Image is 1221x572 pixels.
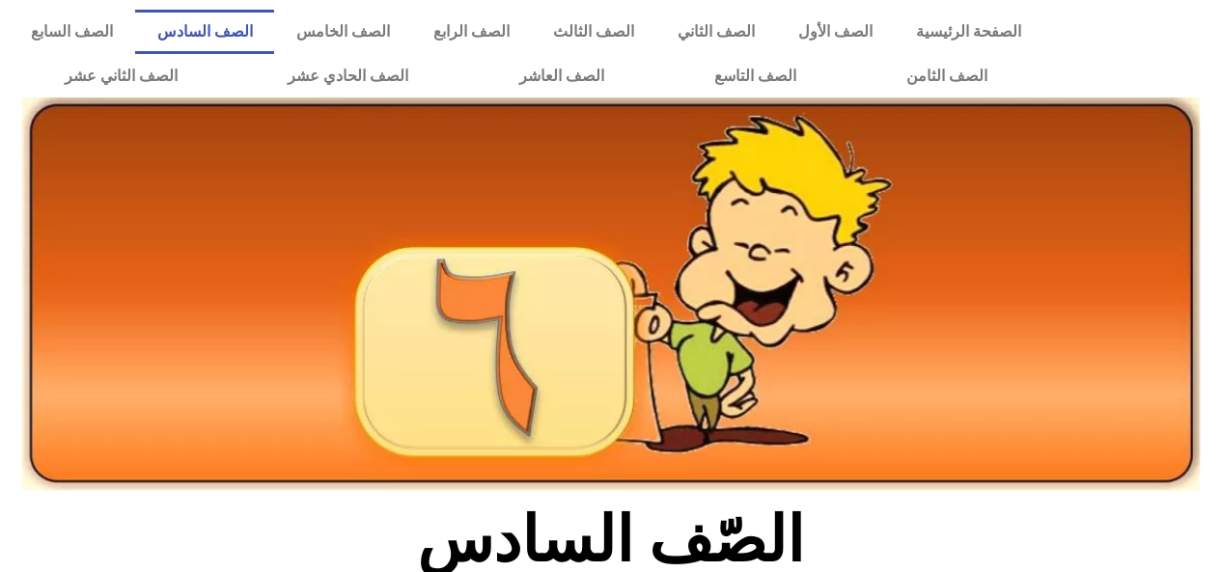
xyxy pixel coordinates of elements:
a: الصف السادس [135,10,274,54]
a: الصف الرابع [411,10,531,54]
a: الصف العاشر [464,54,659,98]
a: الصف الثالث [531,10,655,54]
a: الصف الثاني [655,10,776,54]
a: الصف الثاني عشر [10,54,233,98]
a: الصف السابع [10,10,135,54]
a: الصف الخامس [274,10,411,54]
a: الصف الأول [776,10,894,54]
a: الصف التاسع [659,54,851,98]
a: الصف الثامن [851,54,1042,98]
a: الصف الحادي عشر [233,54,463,98]
a: الصفحة الرئيسية [894,10,1042,54]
